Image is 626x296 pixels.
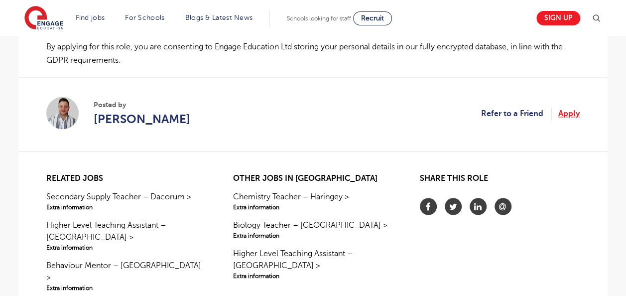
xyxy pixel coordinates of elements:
a: Chemistry Teacher – Haringey >Extra information [233,190,393,211]
span: Extra information [233,271,393,280]
p: By applying for this role, you are consenting to Engage Education Ltd storing your personal detai... [46,40,580,67]
span: Extra information [46,202,206,211]
a: Secondary Supply Teacher – Dacorum >Extra information [46,190,206,211]
a: Biology Teacher – [GEOGRAPHIC_DATA] >Extra information [233,219,393,240]
span: Extra information [46,243,206,252]
a: For Schools [125,14,164,21]
span: Posted by [94,100,190,110]
a: Sign up [536,11,580,25]
a: Behaviour Mentor – [GEOGRAPHIC_DATA] >Extra information [46,259,206,292]
a: Refer to a Friend [481,107,552,120]
span: Extra information [233,231,393,240]
span: Extra information [233,202,393,211]
a: Blogs & Latest News [185,14,253,21]
span: Schools looking for staff [287,15,351,22]
a: [PERSON_NAME] [94,110,190,128]
span: Recruit [361,14,384,22]
a: Higher Level Teaching Assistant – [GEOGRAPHIC_DATA] >Extra information [46,219,206,252]
a: Find jobs [76,14,105,21]
h2: Other jobs in [GEOGRAPHIC_DATA] [233,173,393,183]
h2: Share this role [420,173,580,188]
img: Engage Education [24,6,63,31]
a: Recruit [353,11,392,25]
h2: Related jobs [46,173,206,183]
a: Higher Level Teaching Assistant – [GEOGRAPHIC_DATA] >Extra information [233,247,393,280]
span: Extra information [46,283,206,292]
a: Apply [558,107,580,120]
